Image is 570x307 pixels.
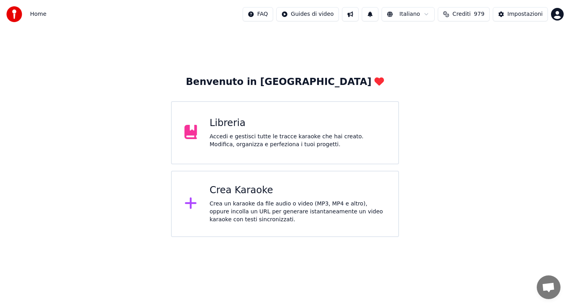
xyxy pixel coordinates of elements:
[537,275,560,299] div: Aprire la chat
[493,7,548,21] button: Impostazioni
[452,10,471,18] span: Crediti
[210,133,386,149] div: Accedi e gestisci tutte le tracce karaoke che hai creato. Modifica, organizza e perfeziona i tuoi...
[6,6,22,22] img: youka
[30,10,46,18] nav: breadcrumb
[507,10,543,18] div: Impostazioni
[438,7,490,21] button: Crediti979
[210,117,386,130] div: Libreria
[210,184,386,197] div: Crea Karaoke
[30,10,46,18] span: Home
[276,7,339,21] button: Guides di video
[243,7,273,21] button: FAQ
[186,76,384,89] div: Benvenuto in [GEOGRAPHIC_DATA]
[474,10,484,18] span: 979
[210,200,386,224] div: Crea un karaoke da file audio o video (MP3, MP4 e altro), oppure incolla un URL per generare ista...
